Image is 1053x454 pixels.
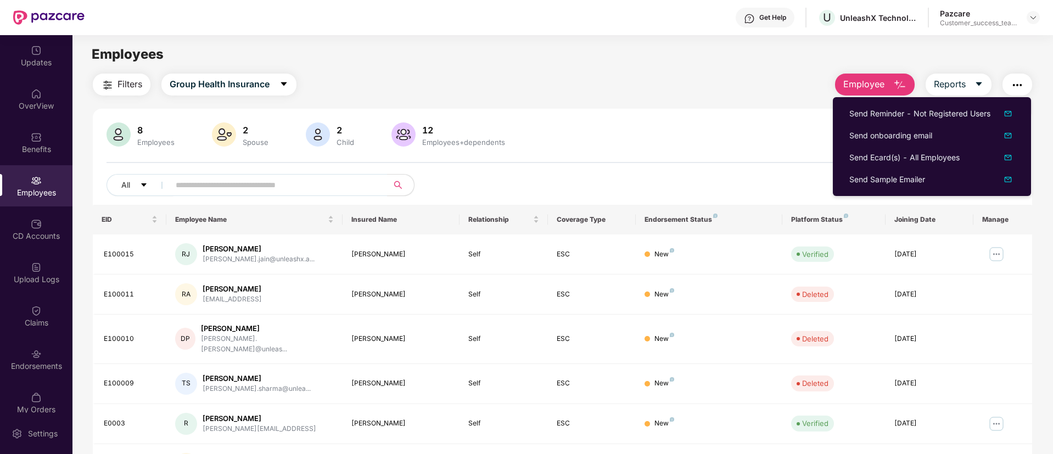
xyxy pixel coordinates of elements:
[940,8,1017,19] div: Pazcare
[894,378,965,389] div: [DATE]
[203,384,311,394] div: [PERSON_NAME].sharma@unlea...
[670,248,674,253] img: svg+xml;base64,PHN2ZyB4bWxucz0iaHR0cDovL3d3dy53My5vcmcvMjAwMC9zdmciIHdpZHRoPSI4IiBoZWlnaHQ9IjgiIH...
[343,205,460,234] th: Insured Name
[926,74,992,96] button: Reportscaret-down
[823,11,831,24] span: U
[468,249,539,260] div: Self
[175,328,195,350] div: DP
[791,215,876,224] div: Platform Status
[744,13,755,24] img: svg+xml;base64,PHN2ZyBpZD0iSGVscC0zMngzMiIgeG1sbnM9Imh0dHA6Ly93d3cudzMub3JnLzIwMDAvc3ZnIiB3aWR0aD...
[557,289,627,300] div: ESC
[670,288,674,293] img: svg+xml;base64,PHN2ZyB4bWxucz0iaHR0cDovL3d3dy53My5vcmcvMjAwMC9zdmciIHdpZHRoPSI4IiBoZWlnaHQ9IjgiIH...
[1029,13,1038,22] img: svg+xml;base64,PHN2ZyBpZD0iRHJvcGRvd24tMzJ4MzIiIHhtbG5zPSJodHRwOi8vd3d3LnczLm9yZy8yMDAwL3N2ZyIgd2...
[849,108,990,120] div: Send Reminder - Not Registered Users
[468,289,539,300] div: Self
[31,305,42,316] img: svg+xml;base64,PHN2ZyBpZD0iQ2xhaW0iIHhtbG5zPSJodHRwOi8vd3d3LnczLm9yZy8yMDAwL3N2ZyIgd2lkdGg9IjIwIi...
[351,249,451,260] div: [PERSON_NAME]
[351,378,451,389] div: [PERSON_NAME]
[334,138,356,147] div: Child
[203,254,315,265] div: [PERSON_NAME].jain@unleashx.a...
[557,418,627,429] div: ESC
[420,138,507,147] div: Employees+dependents
[654,334,674,344] div: New
[31,88,42,99] img: svg+xml;base64,PHN2ZyBpZD0iSG9tZSIgeG1sbnM9Imh0dHA6Ly93d3cudzMub3JnLzIwMDAvc3ZnIiB3aWR0aD0iMjAiIG...
[391,122,416,147] img: svg+xml;base64,PHN2ZyB4bWxucz0iaHR0cDovL3d3dy53My5vcmcvMjAwMC9zdmciIHhtbG5zOnhsaW5rPSJodHRwOi8vd3...
[802,418,828,429] div: Verified
[468,334,539,344] div: Self
[93,205,166,234] th: EID
[31,175,42,186] img: svg+xml;base64,PHN2ZyBpZD0iRW1wbG95ZWVzIiB4bWxucz0iaHR0cDovL3d3dy53My5vcmcvMjAwMC9zdmciIHdpZHRoPS...
[713,214,718,218] img: svg+xml;base64,PHN2ZyB4bWxucz0iaHR0cDovL3d3dy53My5vcmcvMjAwMC9zdmciIHdpZHRoPSI4IiBoZWlnaHQ9IjgiIH...
[849,130,932,142] div: Send onboarding email
[351,418,451,429] div: [PERSON_NAME]
[654,418,674,429] div: New
[843,77,884,91] span: Employee
[166,205,343,234] th: Employee Name
[670,377,674,382] img: svg+xml;base64,PHN2ZyB4bWxucz0iaHR0cDovL3d3dy53My5vcmcvMjAwMC9zdmciIHdpZHRoPSI4IiBoZWlnaHQ9IjgiIH...
[175,373,197,395] div: TS
[940,19,1017,27] div: Customer_success_team_lead
[468,215,530,224] span: Relationship
[161,74,296,96] button: Group Health Insurancecaret-down
[468,418,539,429] div: Self
[557,334,627,344] div: ESC
[840,13,917,23] div: UnleashX Technologies Private Limited
[460,205,547,234] th: Relationship
[175,413,197,435] div: R
[893,79,906,92] img: svg+xml;base64,PHN2ZyB4bWxucz0iaHR0cDovL3d3dy53My5vcmcvMjAwMC9zdmciIHhtbG5zOnhsaW5rPSJodHRwOi8vd3...
[170,77,270,91] span: Group Health Insurance
[203,373,311,384] div: [PERSON_NAME]
[117,77,142,91] span: Filters
[1001,151,1015,164] img: dropDownIcon
[759,13,786,22] div: Get Help
[175,243,197,265] div: RJ
[654,249,674,260] div: New
[645,215,774,224] div: Endorsement Status
[104,378,158,389] div: E100009
[670,333,674,337] img: svg+xml;base64,PHN2ZyB4bWxucz0iaHR0cDovL3d3dy53My5vcmcvMjAwMC9zdmciIHdpZHRoPSI4IiBoZWlnaHQ9IjgiIH...
[31,45,42,56] img: svg+xml;base64,PHN2ZyBpZD0iVXBkYXRlZCIgeG1sbnM9Imh0dHA6Ly93d3cudzMub3JnLzIwMDAvc3ZnIiB3aWR0aD0iMj...
[212,122,236,147] img: svg+xml;base64,PHN2ZyB4bWxucz0iaHR0cDovL3d3dy53My5vcmcvMjAwMC9zdmciIHhtbG5zOnhsaW5rPSJodHRwOi8vd3...
[654,378,674,389] div: New
[988,415,1005,433] img: manageButton
[654,289,674,300] div: New
[387,174,415,196] button: search
[104,249,158,260] div: E100015
[334,125,356,136] div: 2
[387,181,408,189] span: search
[12,428,23,439] img: svg+xml;base64,PHN2ZyBpZD0iU2V0dGluZy0yMHgyMCIgeG1sbnM9Imh0dHA6Ly93d3cudzMub3JnLzIwMDAvc3ZnIiB3aW...
[203,413,316,424] div: [PERSON_NAME]
[175,215,326,224] span: Employee Name
[203,244,315,254] div: [PERSON_NAME]
[203,284,262,294] div: [PERSON_NAME]
[973,205,1032,234] th: Manage
[849,152,960,164] div: Send Ecard(s) - All Employees
[31,132,42,143] img: svg+xml;base64,PHN2ZyBpZD0iQmVuZWZpdHMiIHhtbG5zPSJodHRwOi8vd3d3LnczLm9yZy8yMDAwL3N2ZyIgd2lkdGg9Ij...
[31,349,42,360] img: svg+xml;base64,PHN2ZyBpZD0iRW5kb3JzZW1lbnRzIiB4bWxucz0iaHR0cDovL3d3dy53My5vcmcvMjAwMC9zdmciIHdpZH...
[351,334,451,344] div: [PERSON_NAME]
[1011,79,1024,92] img: svg+xml;base64,PHN2ZyB4bWxucz0iaHR0cDovL3d3dy53My5vcmcvMjAwMC9zdmciIHdpZHRoPSIyNCIgaGVpZ2h0PSIyNC...
[240,138,271,147] div: Spouse
[201,323,333,334] div: [PERSON_NAME]
[1001,107,1015,120] img: dropDownIcon
[802,333,828,344] div: Deleted
[548,205,636,234] th: Coverage Type
[849,173,925,186] div: Send Sample Emailer
[420,125,507,136] div: 12
[175,283,197,305] div: RA
[894,289,965,300] div: [DATE]
[886,205,973,234] th: Joining Date
[468,378,539,389] div: Self
[93,74,150,96] button: Filters
[25,428,61,439] div: Settings
[203,424,316,434] div: [PERSON_NAME][EMAIL_ADDRESS]
[802,378,828,389] div: Deleted
[135,138,177,147] div: Employees
[101,79,114,92] img: svg+xml;base64,PHN2ZyB4bWxucz0iaHR0cDovL3d3dy53My5vcmcvMjAwMC9zdmciIHdpZHRoPSIyNCIgaGVpZ2h0PSIyNC...
[557,249,627,260] div: ESC
[107,174,173,196] button: Allcaret-down
[844,214,848,218] img: svg+xml;base64,PHN2ZyB4bWxucz0iaHR0cDovL3d3dy53My5vcmcvMjAwMC9zdmciIHdpZHRoPSI4IiBoZWlnaHQ9IjgiIH...
[31,392,42,403] img: svg+xml;base64,PHN2ZyBpZD0iTXlfT3JkZXJzIiBkYXRhLW5hbWU9Ik15IE9yZGVycyIgeG1sbnM9Imh0dHA6Ly93d3cudz...
[13,10,85,25] img: New Pazcare Logo
[974,80,983,89] span: caret-down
